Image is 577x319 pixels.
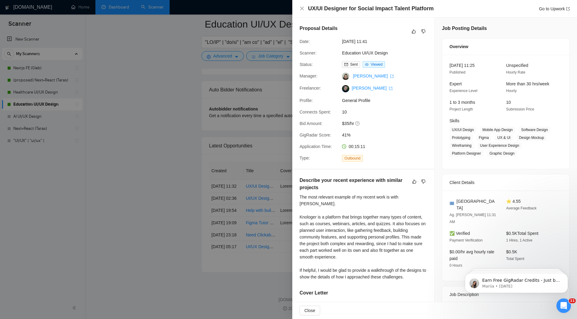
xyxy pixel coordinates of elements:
iframe: Intercom notifications message [456,260,577,303]
span: ✅ Verified [449,231,470,236]
h5: Proposal Details [300,25,337,32]
span: export [390,74,394,78]
span: Mobile App Design [480,127,515,133]
span: 10 [506,100,511,105]
span: Payment Verification [449,238,482,242]
button: dislike [420,28,427,35]
img: 🇬🇷 [450,201,454,206]
span: like [412,29,416,34]
span: UX & UI [495,134,513,141]
span: UX/UI Design [449,127,476,133]
img: c10l5jFAHV8rh3EdBKP1tIsO_txzFZvZO98dOwmyMBvODpCCGwl2uI1qaqfCSDGaRL [342,85,349,92]
span: Profile: [300,98,313,103]
span: Skills [449,118,459,123]
span: Close [304,307,315,314]
span: Hourly Rate [506,70,525,74]
a: [PERSON_NAME] export [353,74,394,78]
h5: Cover Letter [300,289,328,297]
span: 11 [569,298,576,303]
span: 0 Hours [449,263,462,268]
span: $0.5K [506,249,517,254]
span: mail [344,63,348,66]
span: [DATE] 11:25 [449,63,475,68]
span: dislike [421,179,426,184]
span: 1 to 3 months [449,100,475,105]
span: [DATE] 11:41 [342,38,433,45]
span: Scanner: [300,51,317,55]
span: Unspecified [506,63,528,68]
span: Graphic Design [487,150,517,157]
div: The most relevant example of my recent work is with [PERSON_NAME]. Knologer is a platform that br... [300,194,427,280]
span: question-circle [355,121,360,126]
div: Client Details [449,174,562,191]
span: Outbound [342,155,363,162]
span: Expert [449,81,462,86]
span: Published [449,70,466,74]
span: Ag. [PERSON_NAME] 11:31 AM [449,213,496,224]
span: Status: [300,62,313,67]
button: Close [300,6,304,11]
span: 10 [342,109,433,115]
span: Project Length [449,107,473,111]
span: Connects Spent: [300,110,331,114]
span: $35/hr [342,120,433,127]
h4: UX/UI Designer for Social Impact Talent Platform [308,5,434,12]
button: Close [300,306,320,315]
span: 00:15:11 [349,144,365,149]
span: Freelancer: [300,86,321,90]
h5: Describe your recent experience with similar projects [300,177,408,191]
button: dislike [420,178,427,185]
a: Go to Upworkexport [539,6,570,11]
span: Software Design [519,127,550,133]
button: like [410,28,417,35]
span: 41% [342,132,433,138]
span: User Experience Design [478,142,522,149]
span: dislike [421,29,426,34]
span: General Profile [342,97,433,104]
span: GigRadar Score: [300,133,331,137]
h5: Job Posting Details [442,25,487,32]
span: Manager: [300,74,317,78]
span: Bid Amount: [300,121,323,126]
span: ⭐ 4.55 [506,199,521,204]
span: Overview [449,43,468,50]
span: clock-circle [342,144,346,149]
span: More than 30 hrs/week [506,81,549,86]
span: Experience Level [449,89,477,93]
span: $0.00/hr avg hourly rate paid [449,249,494,261]
span: Education UI/UX Design [342,50,433,56]
a: [PERSON_NAME] export [352,86,393,90]
div: Job Description [449,286,562,303]
span: export [566,7,570,11]
span: close [300,6,304,11]
span: export [389,87,393,90]
span: Viewed [371,62,383,67]
button: like [411,178,418,185]
span: Date: [300,39,310,44]
span: Figma [476,134,491,141]
span: Wireframing [449,142,474,149]
span: Platform Designer [449,150,483,157]
span: Prototyping [449,134,473,141]
span: Submission Price [506,107,534,111]
span: Design Mockup [516,134,546,141]
span: Type: [300,156,310,160]
span: Total Spent [506,257,524,261]
span: Sent [350,62,358,67]
span: like [412,179,416,184]
iframe: Intercom live chat [556,298,571,313]
span: 1 Hires, 1 Active [506,238,532,242]
span: $0.5K Total Spent [506,231,539,236]
span: [GEOGRAPHIC_DATA] [456,198,496,211]
span: Average Feedback [506,206,537,210]
span: Hourly [506,89,517,93]
span: Application Time: [300,144,332,149]
span: eye [365,63,369,66]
